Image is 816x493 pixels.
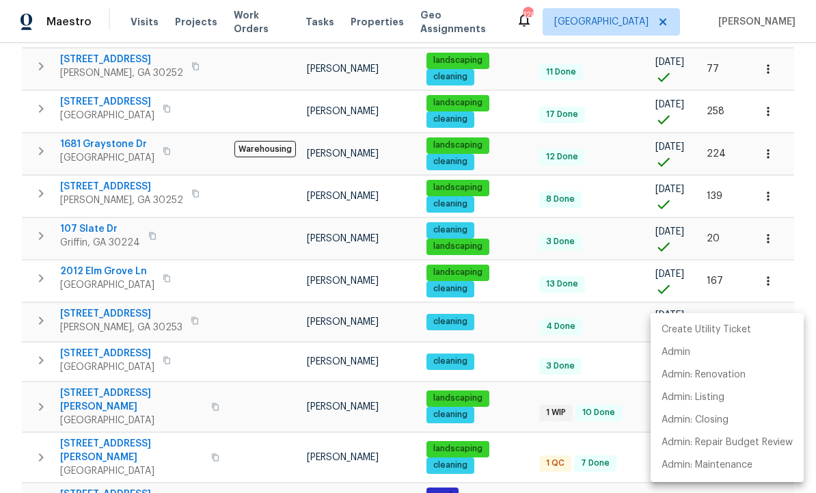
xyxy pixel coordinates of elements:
p: Admin: Maintenance [662,458,752,472]
p: Admin: Repair Budget Review [662,436,793,450]
p: Admin: Renovation [662,368,746,382]
p: Admin [662,345,690,360]
p: Admin: Closing [662,413,729,427]
p: Create Utility Ticket [662,323,751,337]
p: Admin: Listing [662,390,724,405]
